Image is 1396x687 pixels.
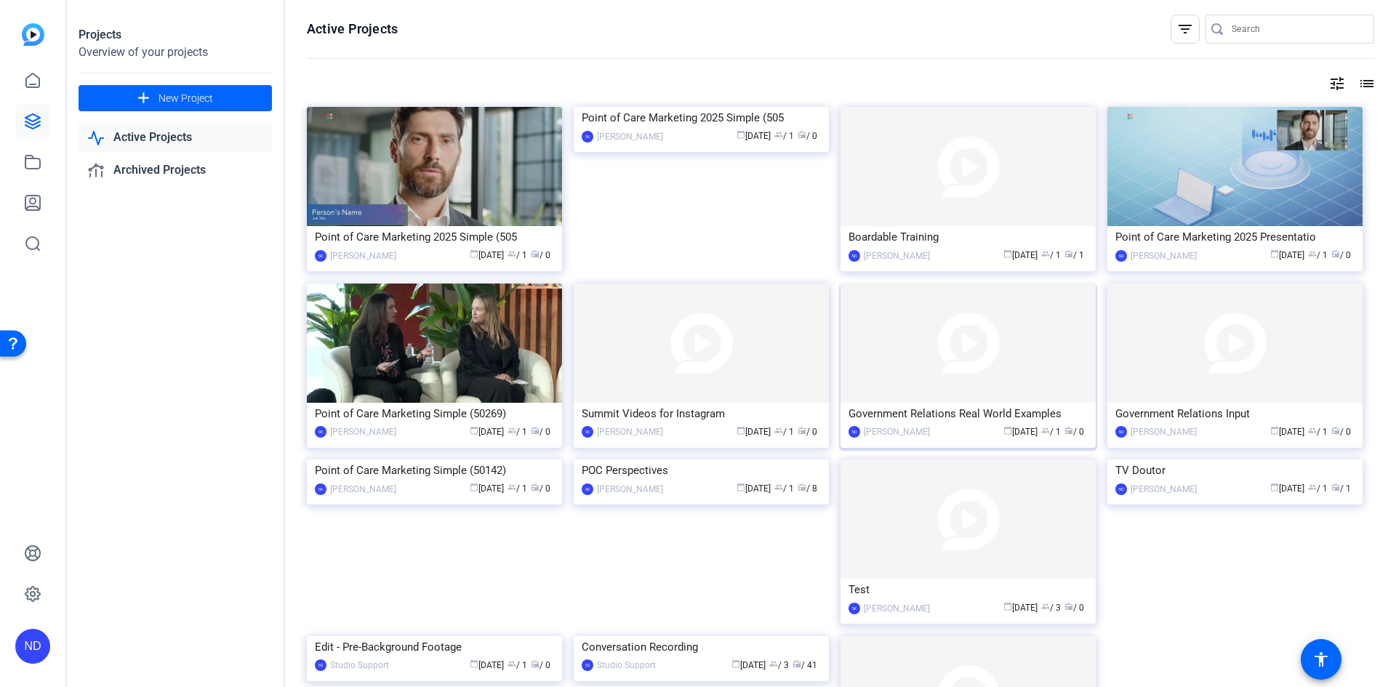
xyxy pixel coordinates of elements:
[1003,250,1038,260] span: [DATE]
[798,483,806,491] span: radio
[774,130,783,139] span: group
[1003,602,1012,611] span: calendar_today
[1270,483,1304,494] span: [DATE]
[597,425,663,439] div: [PERSON_NAME]
[798,427,817,437] span: / 0
[508,249,516,258] span: group
[731,659,740,668] span: calendar_today
[1357,75,1374,92] mat-icon: list
[597,658,656,672] div: Studio Support
[1115,483,1127,495] div: ND
[315,483,326,495] div: SK
[774,427,794,437] span: / 1
[79,156,272,185] a: Archived Projects
[315,426,326,438] div: SK
[849,403,1088,425] div: Government Relations Real World Examples
[508,659,516,668] span: group
[1003,426,1012,435] span: calendar_today
[1064,603,1084,613] span: / 0
[582,131,593,142] div: SK
[1308,483,1317,491] span: group
[1331,427,1351,437] span: / 0
[737,427,771,437] span: [DATE]
[737,426,745,435] span: calendar_today
[1328,75,1346,92] mat-icon: tune
[798,483,817,494] span: / 8
[330,658,389,672] div: Studio Support
[864,601,930,616] div: [PERSON_NAME]
[1003,249,1012,258] span: calendar_today
[1115,226,1355,248] div: Point of Care Marketing 2025 Presentatio
[769,659,778,668] span: group
[315,659,326,671] div: SS
[582,403,821,425] div: Summit Videos for Instagram
[1041,426,1050,435] span: group
[582,636,821,658] div: Conversation Recording
[1331,250,1351,260] span: / 0
[849,579,1088,600] div: Test
[1115,403,1355,425] div: Government Relations Input
[793,660,817,670] span: / 41
[470,426,478,435] span: calendar_today
[470,660,504,670] span: [DATE]
[1331,249,1340,258] span: radio
[315,226,554,248] div: Point of Care Marketing 2025 Simple (505
[798,130,806,139] span: radio
[1115,250,1127,262] div: ND
[79,44,272,61] div: Overview of your projects
[864,249,930,263] div: [PERSON_NAME]
[508,426,516,435] span: group
[531,483,539,491] span: radio
[1064,249,1073,258] span: radio
[1308,249,1317,258] span: group
[330,249,396,263] div: [PERSON_NAME]
[1270,483,1279,491] span: calendar_today
[307,20,398,38] h1: Active Projects
[315,403,554,425] div: Point of Care Marketing Simple (50269)
[582,107,821,129] div: Point of Care Marketing 2025 Simple (505
[79,26,272,44] div: Projects
[1331,483,1351,494] span: / 1
[531,659,539,668] span: radio
[1041,250,1061,260] span: / 1
[1041,602,1050,611] span: group
[531,483,550,494] span: / 0
[315,250,326,262] div: SK
[1003,603,1038,613] span: [DATE]
[793,659,801,668] span: radio
[470,659,478,668] span: calendar_today
[849,226,1088,248] div: Boardable Training
[1003,427,1038,437] span: [DATE]
[582,426,593,438] div: SK
[135,89,153,108] mat-icon: add
[1270,427,1304,437] span: [DATE]
[1064,250,1084,260] span: / 1
[1064,426,1073,435] span: radio
[470,249,478,258] span: calendar_today
[774,483,794,494] span: / 1
[79,85,272,111] button: New Project
[315,636,554,658] div: Edit - Pre-Background Footage
[22,23,44,46] img: blue-gradient.svg
[1176,20,1194,38] mat-icon: filter_list
[1064,427,1084,437] span: / 0
[597,129,663,144] div: [PERSON_NAME]
[864,425,930,439] div: [PERSON_NAME]
[508,660,527,670] span: / 1
[1115,426,1127,438] div: ND
[1131,249,1197,263] div: [PERSON_NAME]
[597,482,663,497] div: [PERSON_NAME]
[330,425,396,439] div: [PERSON_NAME]
[582,459,821,481] div: POC Perspectives
[737,130,745,139] span: calendar_today
[470,427,504,437] span: [DATE]
[849,603,860,614] div: SK
[470,483,478,491] span: calendar_today
[849,250,860,262] div: ND
[315,459,554,481] div: Point of Care Marketing Simple (50142)
[508,483,527,494] span: / 1
[1331,426,1340,435] span: radio
[1115,459,1355,481] div: TV Doutor
[774,426,783,435] span: group
[774,131,794,141] span: / 1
